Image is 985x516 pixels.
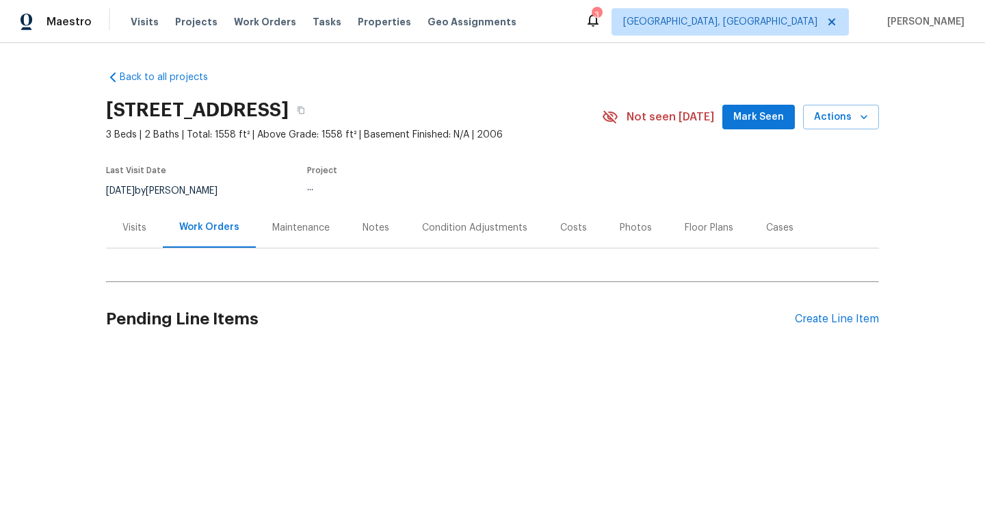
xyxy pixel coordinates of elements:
span: Not seen [DATE] [627,110,714,124]
div: Create Line Item [795,313,879,326]
span: Actions [814,109,868,126]
span: [GEOGRAPHIC_DATA], [GEOGRAPHIC_DATA] [623,15,817,29]
div: Floor Plans [685,221,733,235]
span: Last Visit Date [106,166,166,175]
span: Properties [358,15,411,29]
button: Copy Address [289,98,313,122]
div: Condition Adjustments [422,221,527,235]
span: 3 Beds | 2 Baths | Total: 1558 ft² | Above Grade: 1558 ft² | Basement Finished: N/A | 2006 [106,128,602,142]
span: Work Orders [234,15,296,29]
a: Back to all projects [106,70,237,84]
div: Work Orders [179,220,239,234]
div: Photos [620,221,652,235]
div: ... [307,183,570,192]
div: Notes [363,221,389,235]
div: Visits [122,221,146,235]
span: Visits [131,15,159,29]
h2: [STREET_ADDRESS] [106,103,289,117]
div: Cases [766,221,793,235]
span: [DATE] [106,186,135,196]
span: Maestro [47,15,92,29]
button: Actions [803,105,879,130]
button: Mark Seen [722,105,795,130]
h2: Pending Line Items [106,287,795,351]
span: Mark Seen [733,109,784,126]
span: Geo Assignments [428,15,516,29]
span: Projects [175,15,218,29]
div: 3 [592,8,601,22]
div: Maintenance [272,221,330,235]
div: Costs [560,221,587,235]
span: Project [307,166,337,175]
div: by [PERSON_NAME] [106,183,234,199]
span: Tasks [313,17,341,27]
span: [PERSON_NAME] [882,15,964,29]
